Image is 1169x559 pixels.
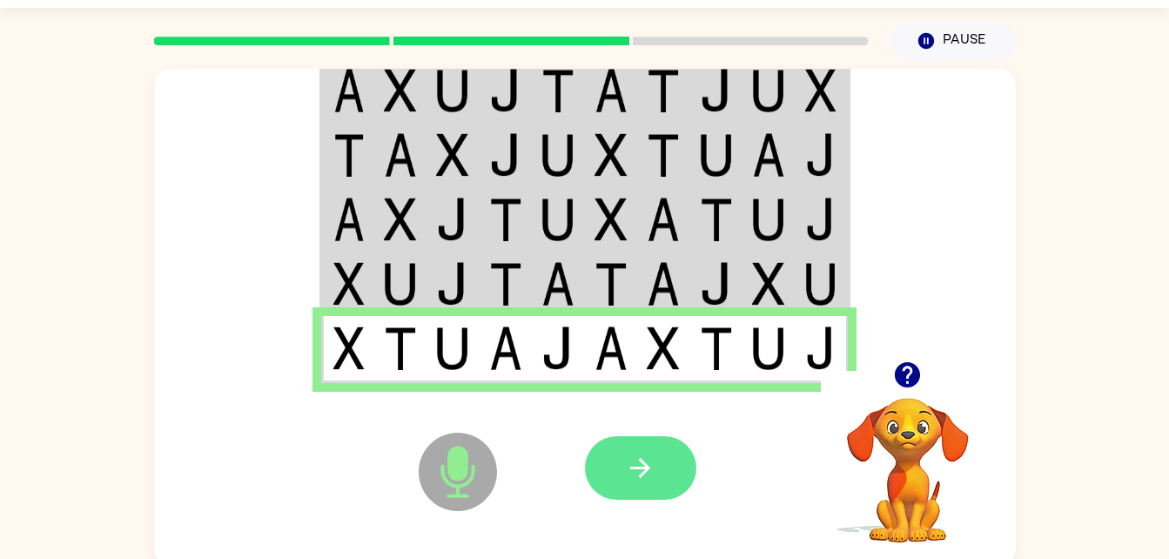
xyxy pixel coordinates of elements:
[333,198,365,241] img: a
[541,327,574,370] img: j
[890,21,1016,61] button: Pause
[700,69,733,112] img: j
[384,69,417,112] img: x
[489,327,522,370] img: a
[595,133,628,177] img: x
[436,327,469,370] img: u
[541,133,574,177] img: u
[647,198,680,241] img: a
[700,327,733,370] img: t
[752,327,785,370] img: u
[333,69,365,112] img: a
[489,69,522,112] img: j
[700,198,733,241] img: t
[333,327,365,370] img: x
[384,327,417,370] img: t
[647,262,680,306] img: a
[752,198,785,241] img: u
[384,262,417,306] img: u
[541,262,574,306] img: a
[805,133,836,177] img: j
[489,262,522,306] img: t
[595,262,628,306] img: t
[333,133,365,177] img: t
[595,198,628,241] img: x
[384,198,417,241] img: x
[647,133,680,177] img: t
[752,69,785,112] img: u
[805,327,836,370] img: j
[489,198,522,241] img: t
[595,327,628,370] img: a
[805,198,836,241] img: j
[752,262,785,306] img: x
[752,133,785,177] img: a
[436,198,469,241] img: j
[805,69,836,112] img: x
[541,198,574,241] img: u
[436,69,469,112] img: u
[384,133,417,177] img: a
[647,69,680,112] img: t
[436,133,469,177] img: x
[647,327,680,370] img: x
[821,371,995,545] video: Your browser must support playing .mp4 files to use Literably. Please try using another browser.
[333,262,365,306] img: x
[595,69,628,112] img: a
[489,133,522,177] img: j
[805,262,836,306] img: u
[436,262,469,306] img: j
[541,69,574,112] img: t
[700,133,733,177] img: u
[700,262,733,306] img: j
